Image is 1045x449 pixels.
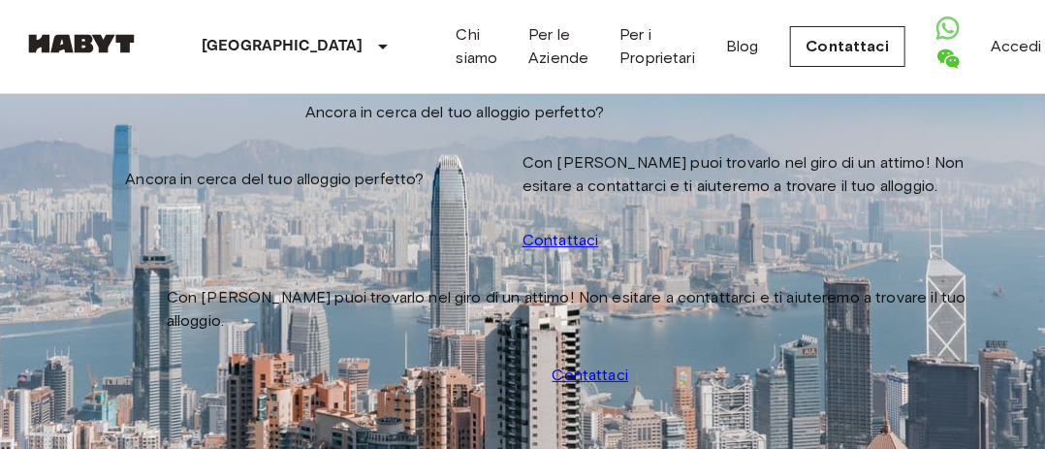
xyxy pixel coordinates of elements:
a: Open WeChat [936,55,960,74]
a: Accedi [991,35,1042,58]
a: Per le Aziende [528,23,588,70]
span: Con [PERSON_NAME] puoi trovarlo nel giro di un attimo! Non esitare a contattarci e ti aiuteremo a... [167,286,1014,333]
a: Open WhatsApp [936,25,960,44]
img: Habyt [23,34,140,53]
a: Per i Proprietari [619,23,695,70]
p: [GEOGRAPHIC_DATA] [202,35,364,58]
a: Chi siamo [457,23,498,70]
span: Ancora in cerca del tuo alloggio perfetto? [305,101,604,124]
a: Contattaci [790,26,906,67]
a: Blog [726,35,759,58]
a: Contattaci [553,364,629,387]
